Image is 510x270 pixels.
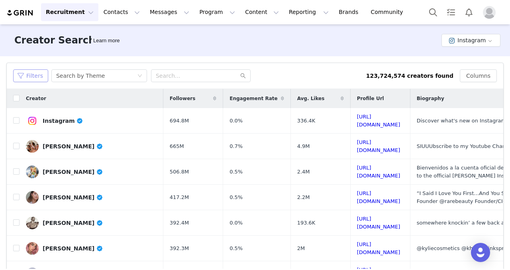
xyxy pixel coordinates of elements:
[26,191,39,204] img: v2
[297,142,310,150] span: 4.9M
[6,9,34,17] img: grin logo
[26,242,157,255] a: [PERSON_NAME]
[26,166,39,178] img: v2
[170,168,189,176] span: 506.8M
[43,245,103,252] div: [PERSON_NAME]
[460,69,497,82] button: Columns
[99,3,145,21] button: Contacts
[357,241,400,255] a: [URL][DOMAIN_NAME]
[26,191,157,204] a: [PERSON_NAME]
[41,3,98,21] button: Recruitment
[170,117,189,125] span: 694.8M
[43,118,83,124] div: Instagram
[26,166,157,178] a: [PERSON_NAME]
[145,3,194,21] button: Messages
[194,3,240,21] button: Program
[297,244,305,252] span: 2M
[334,3,365,21] a: Brands
[43,143,103,150] div: [PERSON_NAME]
[151,69,251,82] input: Search...
[43,194,103,201] div: [PERSON_NAME]
[137,73,142,79] i: icon: down
[14,33,95,47] h3: Creator Search
[240,3,284,21] button: Content
[297,117,316,125] span: 336.4K
[229,117,243,125] span: 0.0%
[297,193,310,201] span: 2.2M
[26,217,39,229] img: v2
[357,139,400,153] a: [URL][DOMAIN_NAME]
[26,140,157,153] a: [PERSON_NAME]
[56,70,105,82] div: Search by Theme
[170,95,196,102] span: Followers
[229,244,243,252] span: 0.5%
[26,242,39,255] img: v2
[170,193,189,201] span: 417.2M
[297,219,316,227] span: 193.6K
[366,72,453,80] div: 123,724,574 creators found
[357,216,400,230] a: [URL][DOMAIN_NAME]
[26,95,46,102] span: Creator
[366,3,412,21] a: Community
[417,95,444,102] span: Biography
[92,37,121,45] div: Tooltip anchor
[357,190,400,204] a: [URL][DOMAIN_NAME]
[240,73,246,79] i: icon: search
[170,142,184,150] span: 665M
[357,114,400,128] a: [URL][DOMAIN_NAME]
[441,34,500,47] button: Instagram
[13,69,48,82] button: Filters
[26,217,157,229] a: [PERSON_NAME]
[43,220,103,226] div: [PERSON_NAME]
[297,168,310,176] span: 2.4M
[460,3,478,21] button: Notifications
[357,165,400,179] a: [URL][DOMAIN_NAME]
[424,3,442,21] button: Search
[471,243,490,262] div: Open Intercom Messenger
[229,142,243,150] span: 0.7%
[26,140,39,153] img: v2
[43,169,103,175] div: [PERSON_NAME]
[170,219,189,227] span: 392.4M
[229,95,277,102] span: Engagement Rate
[229,219,243,227] span: 0.0%
[297,95,325,102] span: Avg. Likes
[442,3,460,21] a: Tasks
[26,114,157,127] a: Instagram
[478,6,504,19] button: Profile
[170,244,189,252] span: 392.3M
[229,193,243,201] span: 0.5%
[284,3,333,21] button: Reporting
[357,95,384,102] span: Profile Url
[483,6,496,19] img: placeholder-profile.jpg
[229,168,243,176] span: 0.5%
[26,114,39,127] img: v2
